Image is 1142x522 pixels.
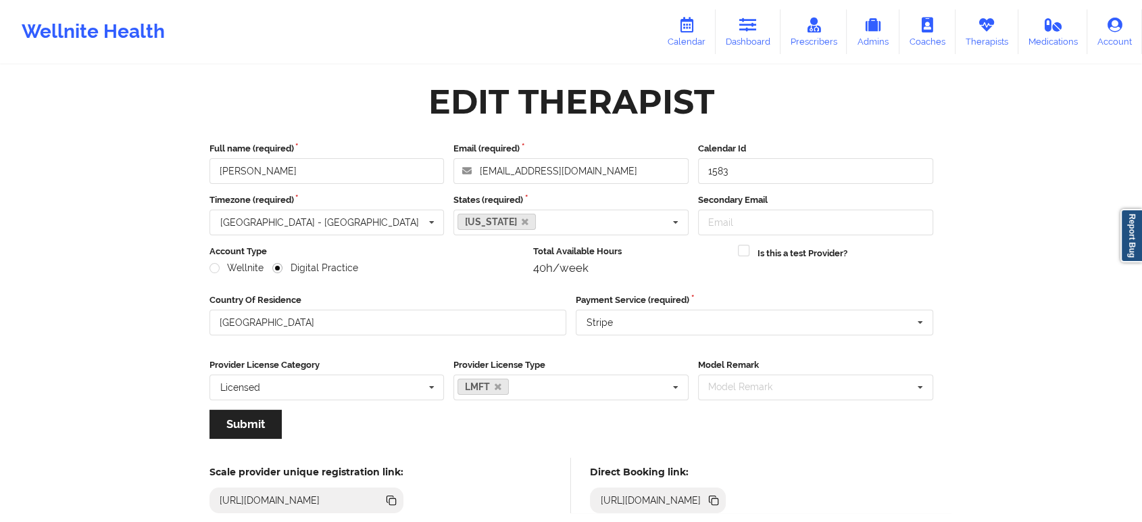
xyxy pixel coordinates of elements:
[220,383,260,392] div: Licensed
[716,9,780,54] a: Dashboard
[698,193,933,207] label: Secondary Email
[847,9,899,54] a: Admins
[457,379,509,395] a: LMFT
[698,142,933,156] label: Calendar Id
[533,245,728,258] label: Total Available Hours
[590,466,726,478] h5: Direct Booking link:
[899,9,955,54] a: Coaches
[457,214,536,230] a: [US_STATE]
[209,245,524,258] label: Account Type
[220,218,419,227] div: [GEOGRAPHIC_DATA] - [GEOGRAPHIC_DATA]
[1018,9,1088,54] a: Medications
[209,142,445,156] label: Full name (required)
[209,158,445,184] input: Full name
[576,293,933,307] label: Payment Service (required)
[209,410,282,439] button: Submit
[587,318,613,327] div: Stripe
[453,358,689,372] label: Provider License Type
[209,262,264,274] label: Wellnite
[209,293,567,307] label: Country Of Residence
[428,80,714,123] div: Edit Therapist
[533,261,728,275] div: 40h/week
[955,9,1018,54] a: Therapists
[453,193,689,207] label: States (required)
[705,379,792,395] div: Model Remark
[780,9,847,54] a: Prescribers
[272,262,357,274] label: Digital Practice
[209,358,445,372] label: Provider License Category
[595,494,706,507] div: [URL][DOMAIN_NAME]
[209,193,445,207] label: Timezone (required)
[758,247,847,260] label: Is this a test Provider?
[657,9,716,54] a: Calendar
[214,494,326,507] div: [URL][DOMAIN_NAME]
[1120,209,1142,262] a: Report Bug
[698,158,933,184] input: Calendar Id
[209,466,403,478] h5: Scale provider unique registration link:
[453,158,689,184] input: Email address
[698,358,933,372] label: Model Remark
[1087,9,1142,54] a: Account
[453,142,689,156] label: Email (required)
[698,210,933,235] input: Email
